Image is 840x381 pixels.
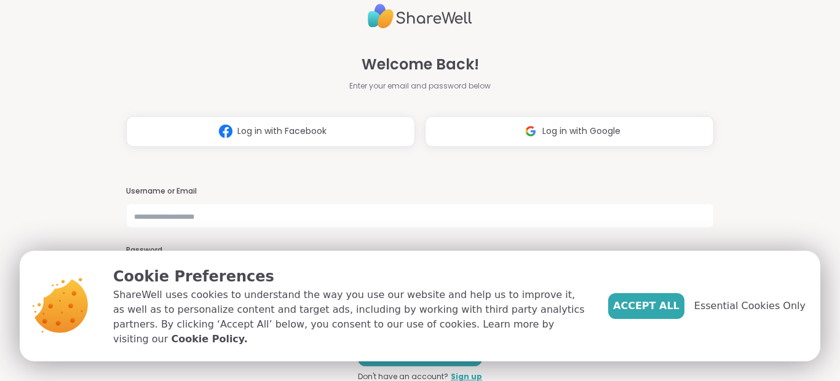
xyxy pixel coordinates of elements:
span: Log in with Google [542,125,620,138]
span: Welcome Back! [362,53,479,76]
button: Accept All [608,293,684,319]
span: Essential Cookies Only [694,299,806,313]
h3: Password [126,245,714,256]
button: Log in with Google [425,116,714,147]
span: Accept All [613,299,680,313]
p: ShareWell uses cookies to understand the way you use our website and help us to improve it, as we... [113,288,588,347]
button: Log in with Facebook [126,116,415,147]
p: Cookie Preferences [113,265,588,288]
img: ShareWell Logomark [214,120,237,143]
span: Log in with Facebook [237,125,327,138]
a: Cookie Policy. [171,332,247,347]
img: ShareWell Logomark [519,120,542,143]
h3: Username or Email [126,186,714,197]
span: Enter your email and password below [349,81,491,92]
